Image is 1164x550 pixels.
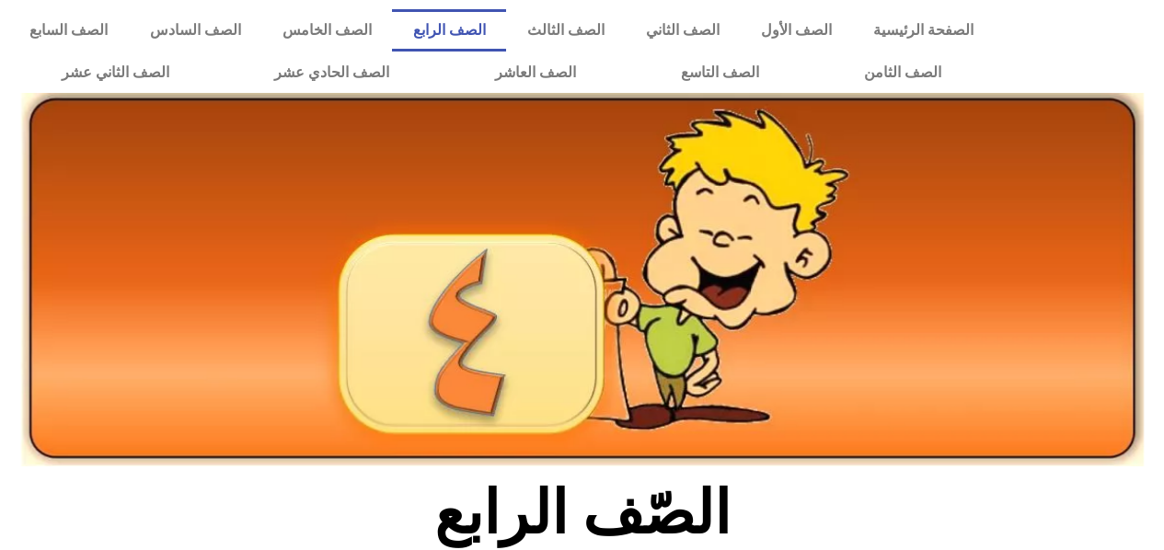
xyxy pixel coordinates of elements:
[222,52,442,94] a: الصف الحادي عشر
[129,9,261,52] a: الصف السادس
[812,52,994,94] a: الصف الثامن
[9,9,129,52] a: الصف السابع
[278,477,886,549] h2: الصّف الرابع
[740,9,852,52] a: الصف الأول
[625,9,740,52] a: الصف الثاني
[261,9,392,52] a: الصف الخامس
[852,9,994,52] a: الصفحة الرئيسية
[506,9,625,52] a: الصف الثالث
[392,9,506,52] a: الصف الرابع
[628,52,812,94] a: الصف التاسع
[443,52,628,94] a: الصف العاشر
[9,52,222,94] a: الصف الثاني عشر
